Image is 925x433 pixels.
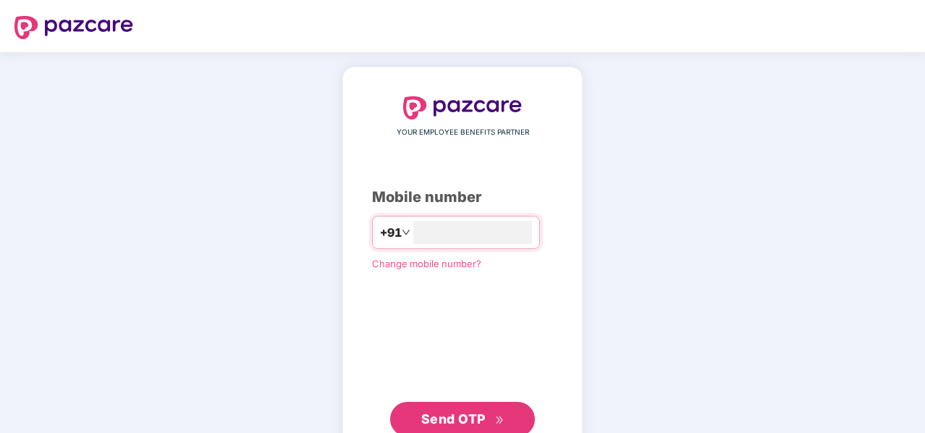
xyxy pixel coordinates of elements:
span: +91 [380,224,402,242]
span: double-right [495,416,504,425]
span: Send OTP [421,411,486,426]
img: logo [14,16,133,39]
div: Mobile number [372,186,553,209]
img: logo [403,96,522,119]
span: down [402,228,410,237]
span: YOUR EMPLOYEE BENEFITS PARTNER [397,127,529,138]
a: Change mobile number? [372,258,481,269]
